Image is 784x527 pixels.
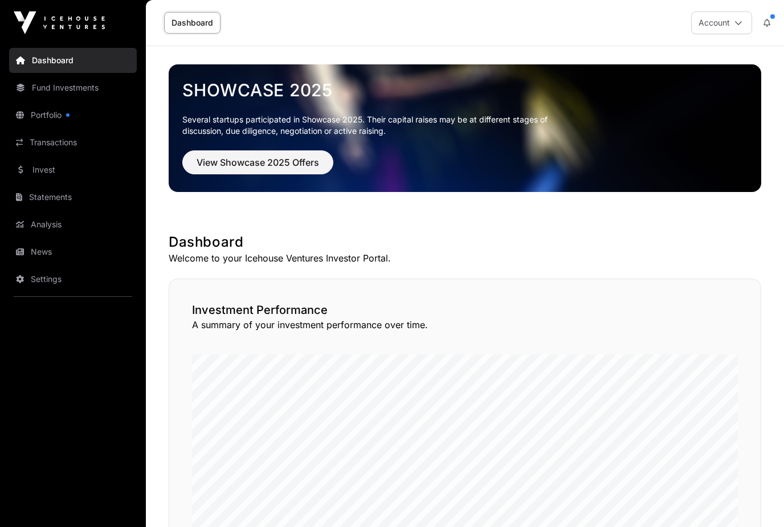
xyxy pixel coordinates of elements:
[169,233,761,251] h1: Dashboard
[9,48,137,73] a: Dashboard
[182,80,748,100] a: Showcase 2025
[691,11,752,34] button: Account
[182,162,333,173] a: View Showcase 2025 Offers
[182,114,565,137] p: Several startups participated in Showcase 2025. Their capital raises may be at different stages o...
[169,64,761,192] img: Showcase 2025
[197,156,319,169] span: View Showcase 2025 Offers
[164,12,220,34] a: Dashboard
[9,212,137,237] a: Analysis
[9,185,137,210] a: Statements
[9,239,137,264] a: News
[182,150,333,174] button: View Showcase 2025 Offers
[192,302,738,318] h2: Investment Performance
[9,75,137,100] a: Fund Investments
[169,251,761,265] p: Welcome to your Icehouse Ventures Investor Portal.
[192,318,738,332] p: A summary of your investment performance over time.
[727,472,784,527] iframe: Chat Widget
[9,157,137,182] a: Invest
[9,103,137,128] a: Portfolio
[9,267,137,292] a: Settings
[14,11,105,34] img: Icehouse Ventures Logo
[9,130,137,155] a: Transactions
